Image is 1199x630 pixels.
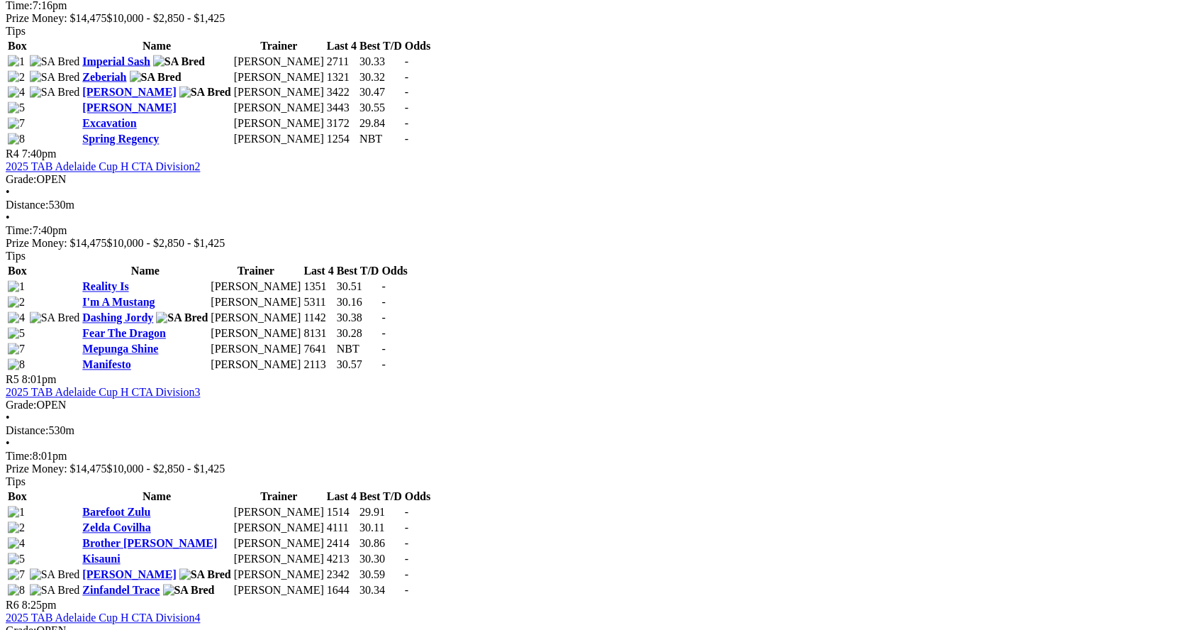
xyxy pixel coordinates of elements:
img: 4 [8,538,25,551]
span: Box [8,40,27,52]
span: - [382,343,386,355]
td: 30.30 [359,553,403,567]
a: Mepunga Shine [82,343,158,355]
span: - [382,281,386,293]
td: 2342 [326,568,357,582]
a: Barefoot Zulu [82,507,150,519]
a: Kisauni [82,553,120,565]
td: [PERSON_NAME] [233,101,325,116]
span: • [6,187,10,199]
img: SA Bred [30,71,80,84]
td: [PERSON_NAME] [233,70,325,84]
span: - [405,522,408,534]
span: Grade: [6,174,37,186]
td: 1351 [303,280,335,294]
td: [PERSON_NAME] [233,568,325,582]
td: 30.34 [359,584,403,598]
a: [PERSON_NAME] [82,102,176,114]
td: 1514 [326,506,357,520]
img: 7 [8,118,25,131]
span: $10,000 - $2,850 - $1,425 [107,463,225,475]
td: 29.84 [359,117,403,131]
img: 4 [8,312,25,325]
td: [PERSON_NAME] [210,358,301,372]
td: [PERSON_NAME] [233,55,325,69]
img: SA Bred [30,569,80,582]
img: 1 [8,507,25,519]
td: 30.28 [336,327,380,341]
td: 3443 [326,101,357,116]
td: [PERSON_NAME] [210,311,301,326]
td: 1321 [326,70,357,84]
td: 30.32 [359,70,403,84]
span: Grade: [6,399,37,411]
img: SA Bred [153,55,205,68]
span: - [405,55,408,67]
span: Tips [6,250,26,262]
a: Reality Is [82,281,128,293]
span: Distance: [6,425,48,437]
a: [PERSON_NAME] [82,569,176,581]
img: 7 [8,343,25,356]
img: 5 [8,102,25,115]
img: SA Bred [30,55,80,68]
span: • [6,212,10,224]
td: 4111 [326,521,357,536]
span: • [6,412,10,424]
td: 30.57 [336,358,380,372]
span: R5 [6,374,19,386]
a: Zelda Covilha [82,522,150,534]
a: 2025 TAB Adelaide Cup H CTA Division4 [6,612,200,624]
span: - [382,359,386,371]
img: 2 [8,522,25,535]
th: Trainer [233,39,325,53]
td: [PERSON_NAME] [210,327,301,341]
th: Last 4 [326,39,357,53]
th: Name [82,490,232,504]
td: [PERSON_NAME] [233,133,325,147]
a: Dashing Jordy [82,312,153,324]
a: I'm A Mustang [82,297,155,309]
a: Zinfandel Trace [82,585,160,597]
span: $10,000 - $2,850 - $1,425 [107,238,225,250]
img: 8 [8,133,25,146]
td: [PERSON_NAME] [233,553,325,567]
td: [PERSON_NAME] [233,584,325,598]
span: - [405,538,408,550]
img: SA Bred [30,312,80,325]
span: R6 [6,599,19,612]
td: 7641 [303,343,335,357]
td: [PERSON_NAME] [233,117,325,131]
div: 530m [6,425,1193,438]
img: SA Bred [30,585,80,597]
img: SA Bred [156,312,208,325]
img: 1 [8,55,25,68]
th: Name [82,265,208,279]
span: - [405,133,408,145]
td: [PERSON_NAME] [233,537,325,551]
img: 8 [8,359,25,372]
img: SA Bred [30,87,80,99]
td: 30.33 [359,55,403,69]
th: Name [82,39,232,53]
span: - [405,585,408,597]
a: Manifesto [82,359,130,371]
span: R4 [6,148,19,160]
img: 4 [8,87,25,99]
th: Best T/D [359,39,403,53]
a: Brother [PERSON_NAME] [82,538,217,550]
div: 7:40pm [6,225,1193,238]
td: 4213 [326,553,357,567]
td: 3422 [326,86,357,100]
th: Odds [381,265,408,279]
span: - [382,328,386,340]
a: Spring Regency [82,133,159,145]
th: Last 4 [303,265,335,279]
th: Odds [404,39,431,53]
span: Box [8,491,27,503]
th: Best T/D [336,265,380,279]
td: 30.51 [336,280,380,294]
a: Imperial Sash [82,55,150,67]
td: 2113 [303,358,335,372]
span: Box [8,265,27,277]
